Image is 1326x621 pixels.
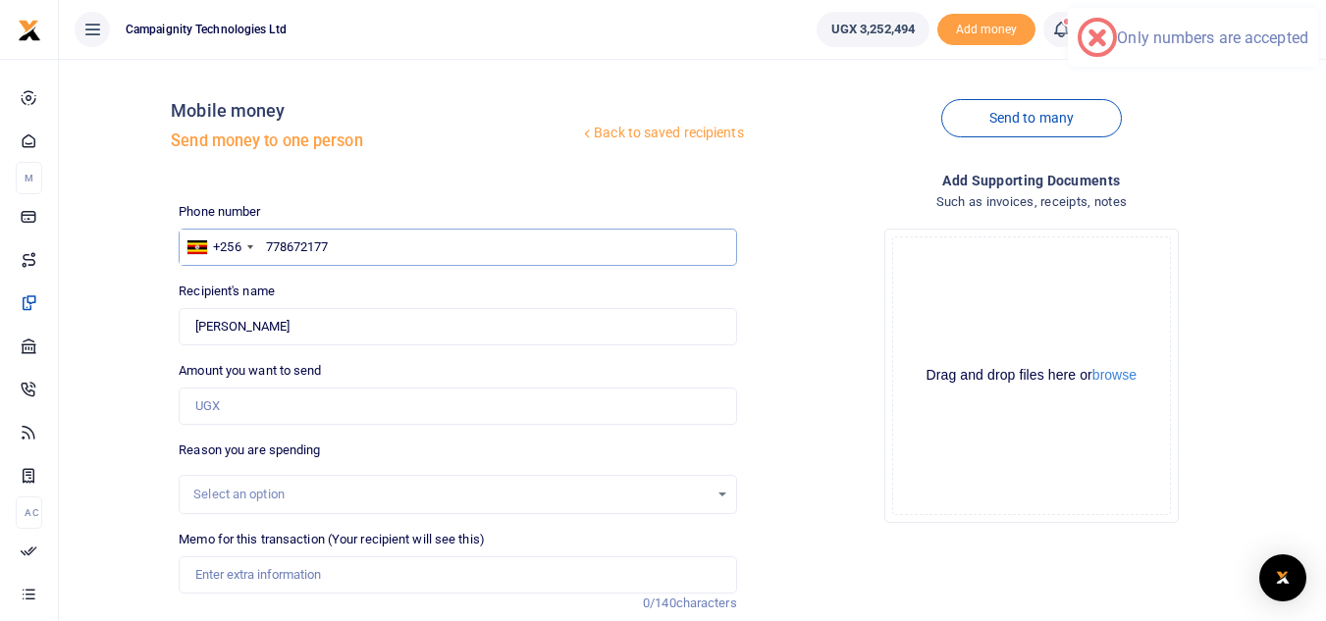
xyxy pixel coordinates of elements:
input: Enter extra information [179,556,736,594]
span: Add money [937,14,1035,46]
li: Toup your wallet [937,14,1035,46]
a: logo-small logo-large logo-large [18,22,41,36]
div: Only numbers are accepted [1117,28,1308,47]
div: Select an option [193,485,708,504]
a: UGX 3,252,494 [817,12,929,47]
div: Drag and drop files here or [893,366,1170,385]
input: Enter phone number [179,229,736,266]
img: logo-small [18,19,41,42]
a: Back to saved recipients [579,116,745,151]
a: Send to many [941,99,1122,137]
h4: Mobile money [171,100,579,122]
label: Reason you are spending [179,440,320,460]
span: UGX 3,252,494 [831,20,915,39]
li: Wallet ballance [809,12,937,47]
div: File Uploader [884,229,1179,523]
span: Campaignity Technologies Ltd [118,21,294,38]
li: M [16,162,42,194]
div: Open Intercom Messenger [1259,554,1306,601]
div: +256 [213,237,240,257]
input: UGX [179,388,736,425]
span: characters [676,595,737,610]
span: 0/140 [643,595,676,610]
h5: Send money to one person [171,131,579,151]
input: Loading name... [179,308,736,345]
label: Phone number [179,202,260,222]
label: Memo for this transaction (Your recipient will see this) [179,530,485,549]
a: Add money [937,21,1035,35]
h4: Add supporting Documents [753,170,1310,191]
label: Amount you want to send [179,361,321,381]
label: Recipient's name [179,282,275,301]
div: Uganda: +256 [180,230,258,265]
li: Ac [16,496,42,529]
h4: Such as invoices, receipts, notes [753,191,1310,213]
button: browse [1092,368,1137,382]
